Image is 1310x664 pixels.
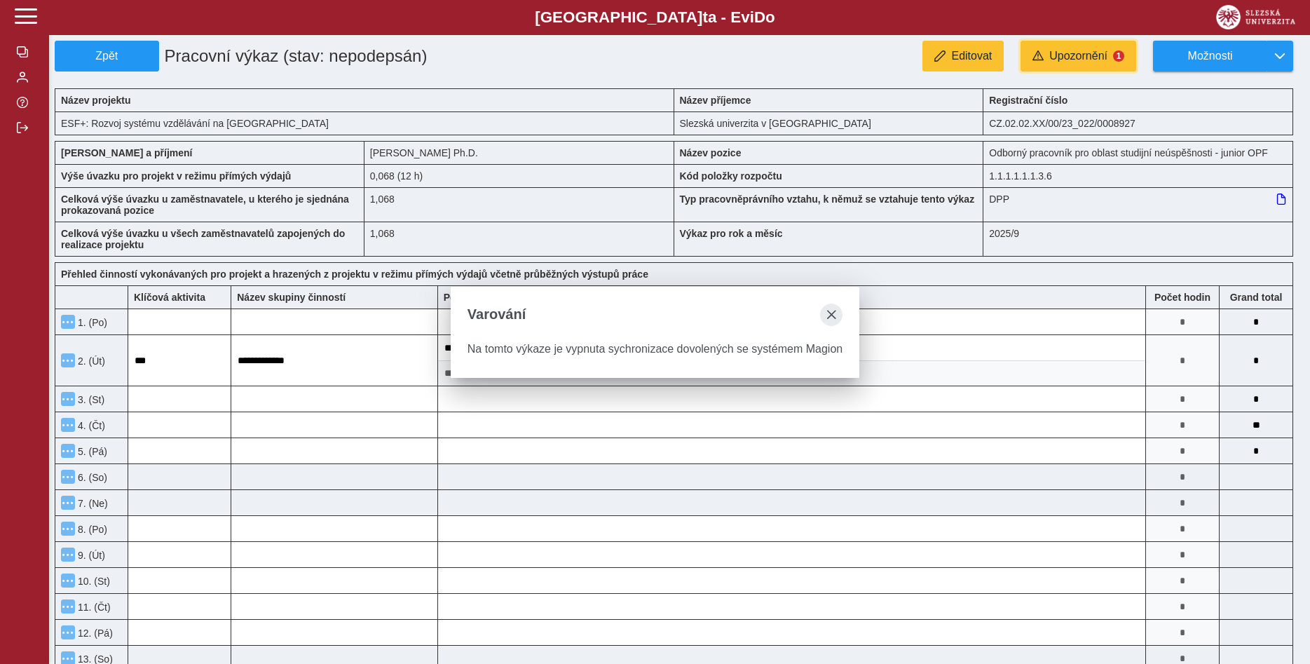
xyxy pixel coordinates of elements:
[75,472,107,483] span: 6. (So)
[765,8,775,26] span: o
[1165,50,1255,62] span: Možnosti
[468,306,526,323] span: Varování
[1220,292,1292,303] b: Suma za den přes všechny výkazy
[1049,50,1107,62] span: Upozornění
[75,420,105,431] span: 4. (Čt)
[61,147,192,158] b: [PERSON_NAME] a příjmení
[75,550,105,561] span: 9. (Út)
[951,50,992,62] span: Editovat
[1216,5,1295,29] img: logo_web_su.png
[364,222,674,257] div: 1,068
[680,95,751,106] b: Název příjemce
[75,355,105,367] span: 2. (Út)
[674,111,984,135] div: Slezská univerzita v [GEOGRAPHIC_DATA]
[61,625,75,639] button: Menu
[61,95,131,106] b: Název projektu
[468,343,842,355] div: Na tomto výkaze je vypnuta sychronizace dovolených se systémem Magion
[61,548,75,562] button: Menu
[820,304,842,326] button: close
[61,470,75,484] button: Menu
[55,111,674,135] div: ESF+: Rozvoj systému vzdělávání na [GEOGRAPHIC_DATA]
[754,8,765,26] span: D
[983,164,1293,187] div: 1.1.1.1.1.1.3.6
[1113,50,1124,62] span: 1
[237,292,346,303] b: Název skupiny činností
[680,194,975,205] b: Typ pracovněprávního vztahu, k němuž se vztahuje tento výkaz
[61,392,75,406] button: Menu
[75,524,107,535] span: 8. (Po)
[61,522,75,536] button: Menu
[61,353,75,367] button: Menu
[1021,41,1136,72] button: Upozornění1
[75,317,107,328] span: 1. (Po)
[364,164,674,187] div: 0,544 h / den. 2,72 h / týden.
[983,222,1293,257] div: 2025/9
[61,599,75,614] button: Menu
[1146,292,1219,303] b: Počet hodin
[61,315,75,329] button: Menu
[922,41,1004,72] button: Editovat
[61,228,345,250] b: Celková výše úvazku u všech zaměstnavatelů zapojených do realizace projektu
[61,418,75,432] button: Menu
[75,628,113,639] span: 12. (Pá)
[61,194,349,216] b: Celková výše úvazku u zaměstnavatele, u kterého je sjednána prokazovaná pozice
[983,141,1293,164] div: Odborný pracovník pro oblast studijní neúspěšnosti - junior OPF
[983,111,1293,135] div: CZ.02.02.XX/00/23_022/0008927
[680,170,782,182] b: Kód položky rozpočtu
[61,496,75,510] button: Menu
[55,41,159,72] button: Zpět
[75,602,111,613] span: 11. (Čt)
[75,498,108,509] span: 7. (Ne)
[983,187,1293,222] div: DPP
[364,141,674,164] div: [PERSON_NAME] Ph.D.
[42,8,1268,27] b: [GEOGRAPHIC_DATA] a - Evi
[680,147,742,158] b: Název pozice
[61,444,75,458] button: Menu
[444,292,741,303] b: Popis činností včetně průbežných výstupů práce za daný měsíc
[61,50,153,62] span: Zpět
[702,8,707,26] span: t
[159,41,575,72] h1: Pracovní výkaz (stav: nepodepsán)
[61,170,291,182] b: Výše úvazku pro projekt v režimu přímých výdajů
[61,574,75,588] button: Menu
[989,95,1067,106] b: Registrační číslo
[680,228,783,239] b: Výkaz pro rok a měsíc
[364,187,674,222] div: 1,068
[75,446,107,457] span: 5. (Pá)
[1153,41,1267,72] button: Možnosti
[61,269,648,280] b: Přehled činností vykonávaných pro projekt a hrazených z projektu v režimu přímých výdajů včetně p...
[75,576,110,587] span: 10. (St)
[134,292,205,303] b: Klíčová aktivita
[75,394,104,405] span: 3. (St)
